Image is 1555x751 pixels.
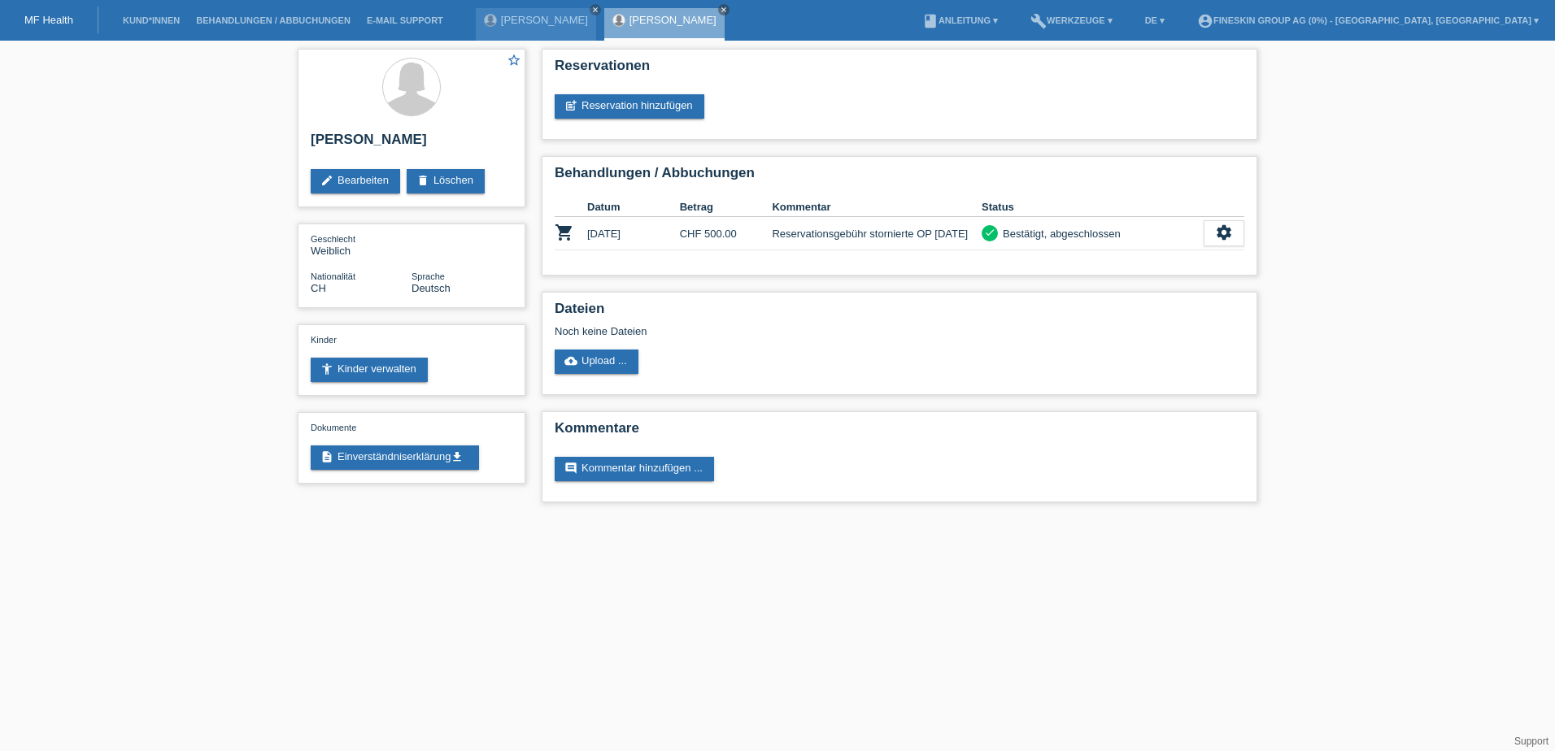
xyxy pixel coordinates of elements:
[587,198,680,217] th: Datum
[590,4,601,15] a: close
[587,217,680,250] td: [DATE]
[501,14,588,26] a: [PERSON_NAME]
[320,362,333,375] i: accessibility_new
[680,217,773,250] td: CHF 500.00
[555,457,714,481] a: commentKommentar hinzufügen ...
[718,4,730,15] a: close
[188,15,359,25] a: Behandlungen / Abbuchungen
[555,223,574,242] i: POSP00026727
[507,53,521,67] i: star_border
[1189,15,1547,25] a: account_circleFineSkin Group AG (0%) - [GEOGRAPHIC_DATA], [GEOGRAPHIC_DATA] ▾
[359,15,451,25] a: E-Mail Support
[772,198,982,217] th: Kommentar
[1514,736,1548,747] a: Support
[555,420,1244,445] h2: Kommentare
[555,165,1244,189] h2: Behandlungen / Abbuchungen
[311,335,337,345] span: Kinder
[982,198,1204,217] th: Status
[720,6,728,14] i: close
[555,94,704,119] a: post_addReservation hinzufügen
[1137,15,1173,25] a: DE ▾
[311,423,356,432] span: Dokumente
[564,354,577,367] i: cloud_upload
[591,6,599,14] i: close
[555,349,638,374] a: cloud_uploadUpload ...
[311,445,479,470] a: descriptionEinverständniserklärungget_app
[412,271,445,281] span: Sprache
[914,15,1006,25] a: bookAnleitung ▾
[998,225,1121,242] div: Bestätigt, abgeschlossen
[555,301,1244,325] h2: Dateien
[115,15,188,25] a: Kund*innen
[629,14,717,26] a: [PERSON_NAME]
[564,99,577,112] i: post_add
[680,198,773,217] th: Betrag
[320,450,333,463] i: description
[772,217,982,250] td: Reservationsgebühr stornierte OP [DATE]
[311,132,512,156] h2: [PERSON_NAME]
[311,282,326,294] span: Schweiz
[1197,13,1213,29] i: account_circle
[451,450,464,463] i: get_app
[311,358,428,382] a: accessibility_newKinder verwalten
[507,53,521,70] a: star_border
[555,325,1052,337] div: Noch keine Dateien
[311,271,355,281] span: Nationalität
[407,169,485,193] a: deleteLöschen
[311,234,355,244] span: Geschlecht
[1022,15,1121,25] a: buildWerkzeuge ▾
[24,14,73,26] a: MF Health
[984,227,995,238] i: check
[1215,224,1233,241] i: settings
[416,174,429,187] i: delete
[412,282,451,294] span: Deutsch
[922,13,939,29] i: book
[311,169,400,193] a: editBearbeiten
[311,232,412,257] div: Weiblich
[320,174,333,187] i: edit
[555,58,1244,82] h2: Reservationen
[1030,13,1047,29] i: build
[564,462,577,475] i: comment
